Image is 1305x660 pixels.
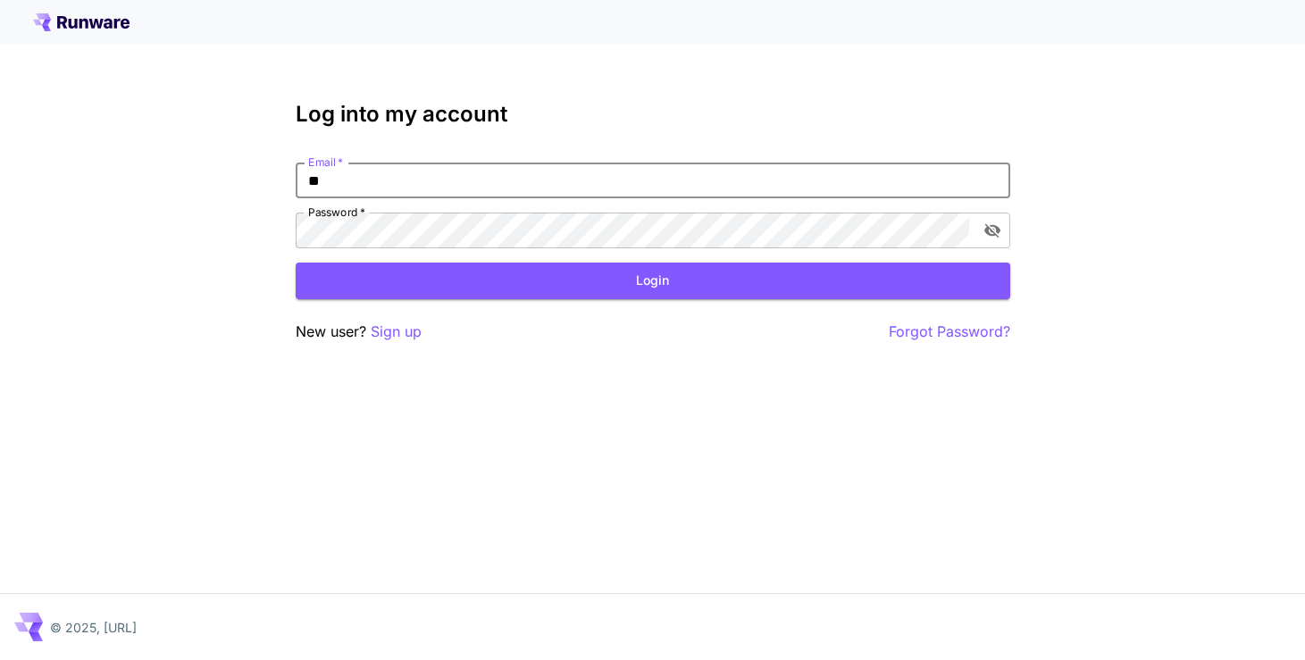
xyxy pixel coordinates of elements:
[296,102,1010,127] h3: Log into my account
[976,214,1008,246] button: toggle password visibility
[308,205,365,220] label: Password
[308,155,343,170] label: Email
[296,321,422,343] p: New user?
[371,321,422,343] button: Sign up
[296,263,1010,299] button: Login
[50,618,137,637] p: © 2025, [URL]
[889,321,1010,343] button: Forgot Password?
